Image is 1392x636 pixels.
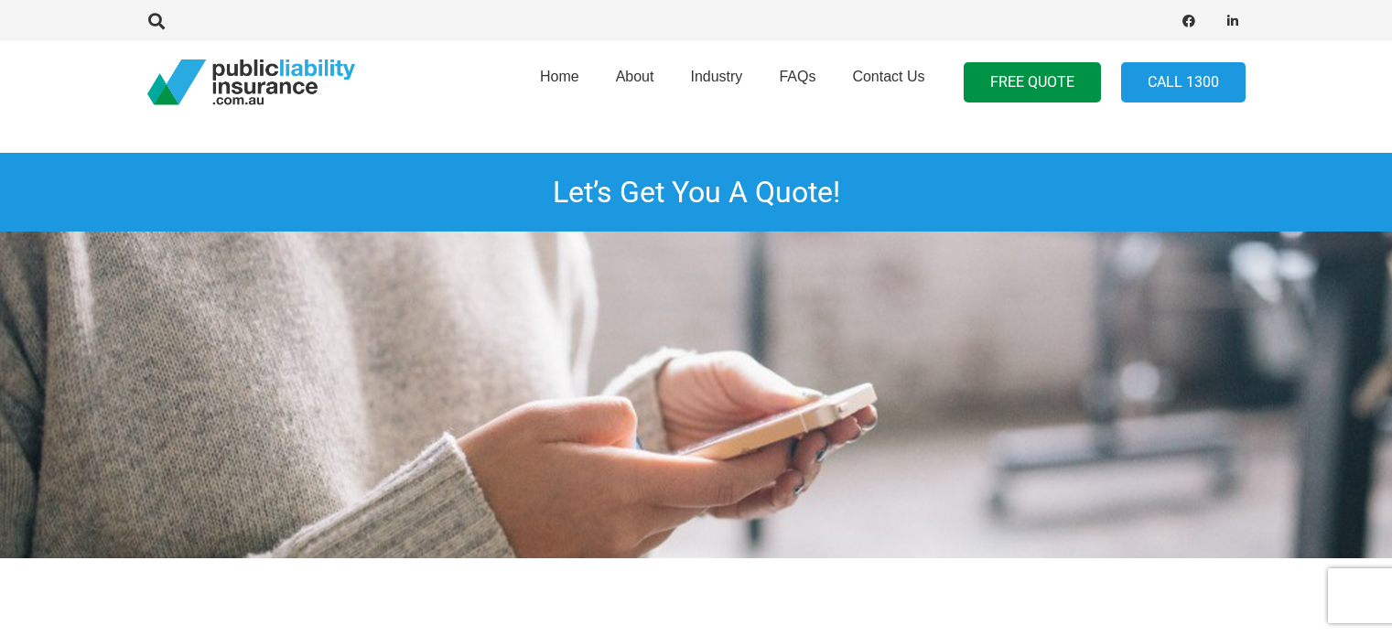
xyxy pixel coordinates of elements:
[690,69,742,84] span: Industry
[616,69,654,84] span: About
[139,13,176,29] a: Search
[1220,8,1246,34] a: LinkedIn
[852,69,924,84] span: Contact Us
[779,69,815,84] span: FAQs
[1176,8,1202,34] a: Facebook
[540,69,579,84] span: Home
[598,36,673,129] a: About
[964,62,1101,103] a: FREE QUOTE
[147,59,355,105] a: pli_logotransparent
[672,36,761,129] a: Industry
[834,36,943,129] a: Contact Us
[522,36,598,129] a: Home
[1121,62,1246,103] a: Call 1300
[761,36,834,129] a: FAQs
